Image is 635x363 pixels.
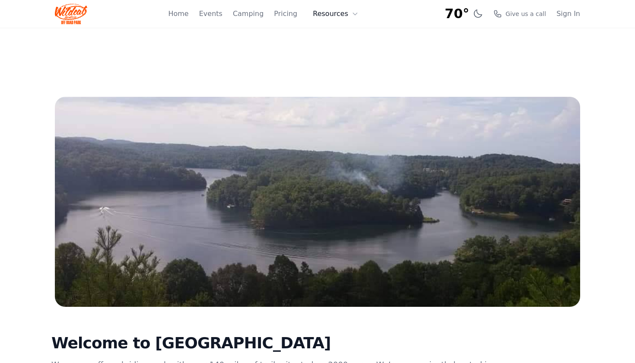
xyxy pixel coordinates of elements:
span: 70° [445,6,470,22]
h2: Welcome to [GEOGRAPHIC_DATA] [51,334,494,352]
a: Sign In [556,9,580,19]
img: Wildcat Logo [55,3,87,24]
button: Resources [308,5,364,22]
a: Home [168,9,188,19]
span: Give us a call [505,10,546,18]
a: Camping [233,9,264,19]
a: Give us a call [493,10,546,18]
a: Pricing [274,9,297,19]
a: Events [199,9,222,19]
